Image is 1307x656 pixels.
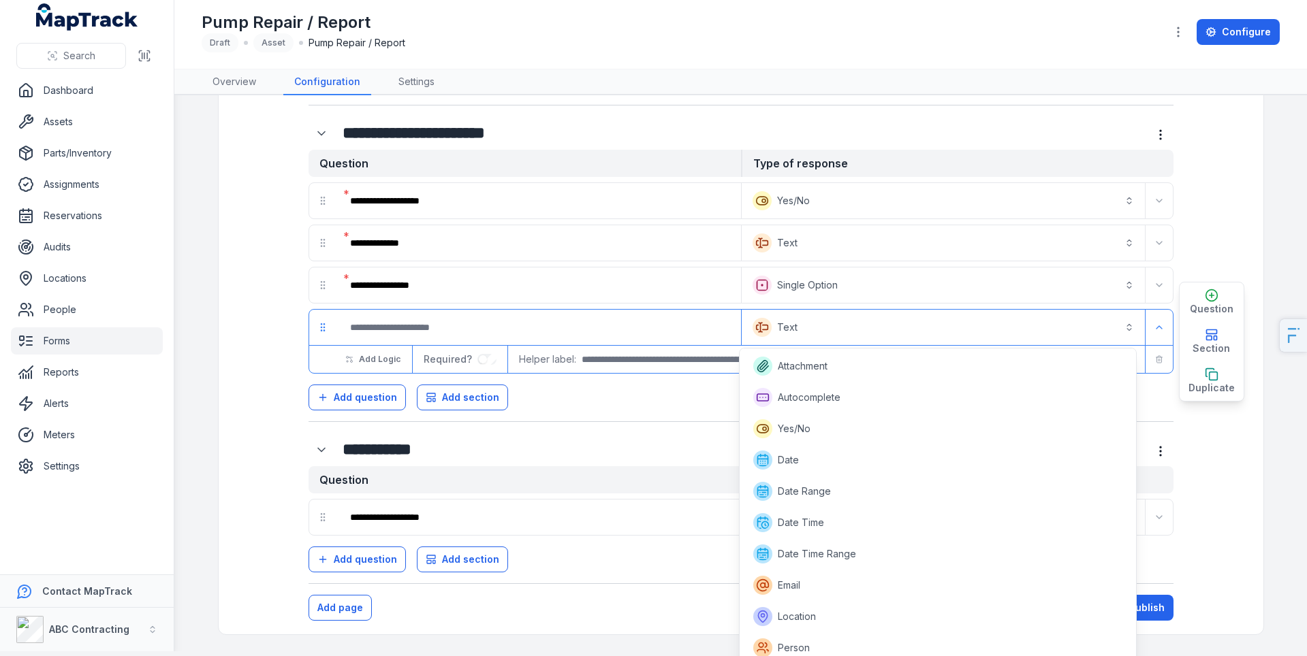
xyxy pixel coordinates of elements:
[778,422,810,436] span: Yes/No
[778,359,828,373] span: Attachment
[778,578,800,592] span: Email
[778,641,810,655] span: Person
[778,516,824,529] span: Date Time
[778,547,856,561] span: Date Time Range
[778,610,816,623] span: Location
[778,391,840,404] span: Autocomplete
[778,453,799,467] span: Date
[778,485,831,498] span: Date Range
[744,312,1142,342] button: Text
